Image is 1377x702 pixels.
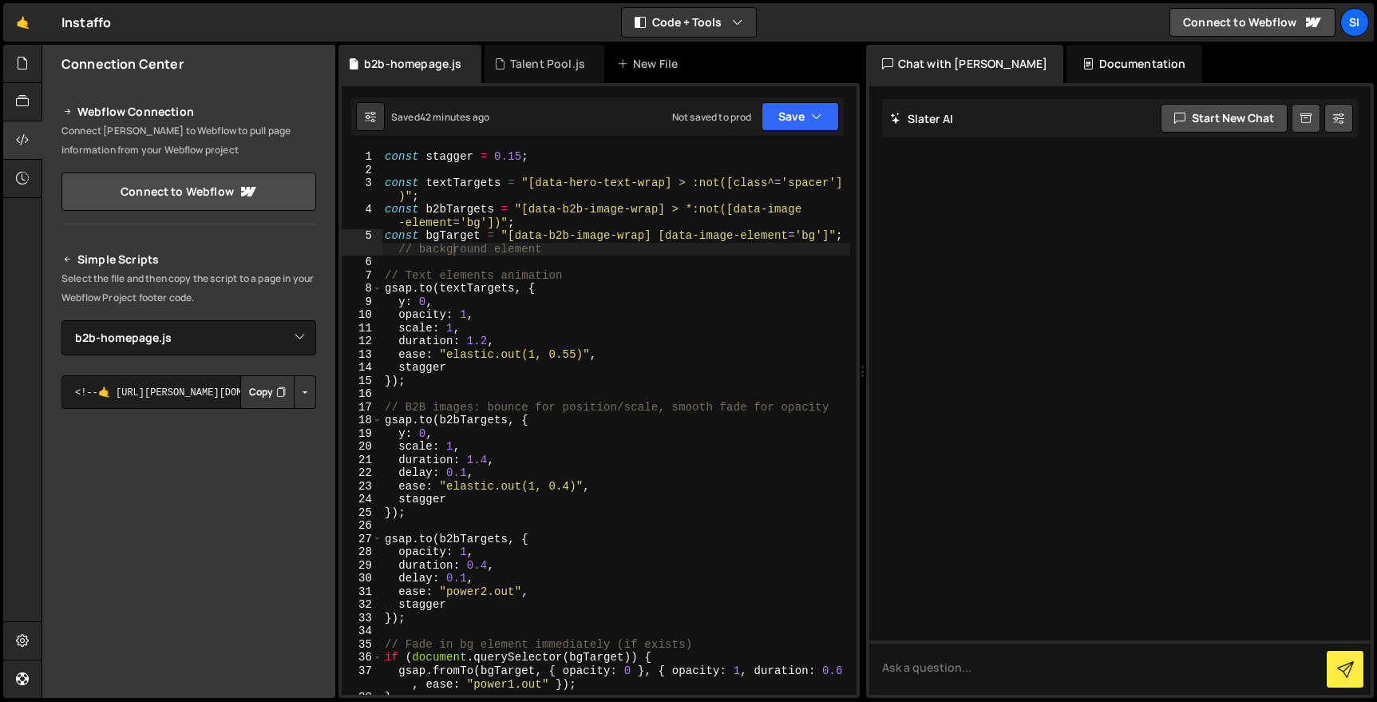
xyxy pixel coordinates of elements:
[391,110,489,124] div: Saved
[342,651,382,664] div: 36
[890,111,954,126] h2: Slater AI
[342,164,382,177] div: 2
[342,480,382,494] div: 23
[342,308,382,322] div: 10
[240,375,295,409] button: Copy
[342,533,382,546] div: 27
[342,375,382,388] div: 15
[61,269,316,307] p: Select the file and then copy the script to a page in your Webflow Project footer code.
[342,295,382,309] div: 9
[61,375,316,409] textarea: <!--🤙 [URL][PERSON_NAME][DOMAIN_NAME]> <script>document.addEventListener("DOMContentLoaded", func...
[342,387,382,401] div: 16
[342,519,382,533] div: 26
[342,335,382,348] div: 12
[3,3,42,42] a: 🤙
[342,414,382,427] div: 18
[342,625,382,638] div: 34
[342,466,382,480] div: 22
[342,585,382,599] div: 31
[61,102,316,121] h2: Webflow Connection
[866,45,1064,83] div: Chat with [PERSON_NAME]
[342,612,382,625] div: 33
[617,56,684,72] div: New File
[342,401,382,414] div: 17
[342,361,382,375] div: 14
[342,638,382,652] div: 35
[342,454,382,467] div: 21
[342,427,382,441] div: 19
[240,375,316,409] div: Button group with nested dropdown
[342,269,382,283] div: 7
[342,256,382,269] div: 6
[342,559,382,573] div: 29
[61,250,316,269] h2: Simple Scripts
[342,282,382,295] div: 8
[342,572,382,585] div: 30
[1161,104,1288,133] button: Start new chat
[1340,8,1369,37] a: SI
[420,110,489,124] div: 42 minutes ago
[1066,45,1201,83] div: Documentation
[342,545,382,559] div: 28
[61,173,316,211] a: Connect to Webflow
[342,506,382,520] div: 25
[61,55,184,73] h2: Connection Center
[762,102,839,131] button: Save
[61,13,111,32] div: Instaffo
[342,348,382,362] div: 13
[342,493,382,506] div: 24
[364,56,461,72] div: b2b-homepage.js
[342,664,382,691] div: 37
[342,150,382,164] div: 1
[342,598,382,612] div: 32
[342,322,382,335] div: 11
[61,121,316,160] p: Connect [PERSON_NAME] to Webflow to pull page information from your Webflow project
[342,176,382,203] div: 3
[342,229,382,256] div: 5
[622,8,756,37] button: Code + Tools
[1169,8,1335,37] a: Connect to Webflow
[342,440,382,454] div: 20
[342,203,382,229] div: 4
[672,110,752,124] div: Not saved to prod
[61,435,318,579] iframe: YouTube video player
[510,56,585,72] div: Talent Pool.js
